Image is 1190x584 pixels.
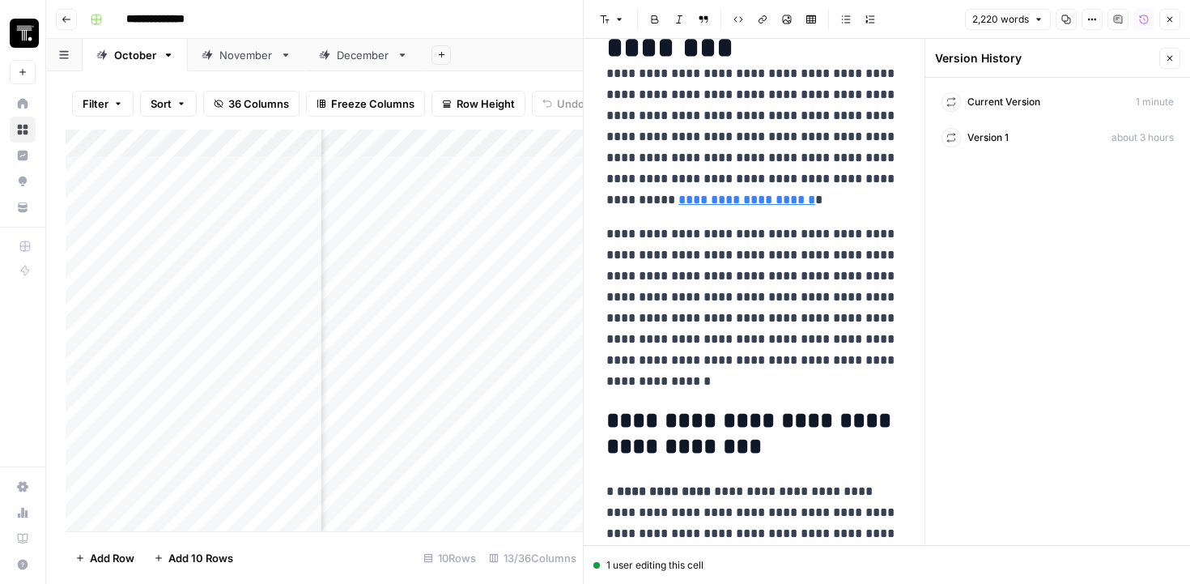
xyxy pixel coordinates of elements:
a: Learning Hub [10,526,36,552]
a: Browse [10,117,36,143]
button: Row Height [431,91,525,117]
span: 1 minute [1136,95,1174,109]
div: 10 Rows [417,545,482,571]
button: 2,220 words [965,9,1051,30]
span: Freeze Columns [331,96,414,112]
div: 13/36 Columns [482,545,583,571]
a: October [83,39,188,71]
a: Usage [10,500,36,526]
button: Add Row [66,545,144,571]
span: Undo [557,96,584,112]
div: 1 user editing this cell [593,558,1180,573]
div: October [114,47,156,63]
button: Freeze Columns [306,91,425,117]
span: Add Row [90,550,134,566]
button: Sort [140,91,197,117]
button: Help + Support [10,552,36,578]
button: Workspace: Thoughtspot [10,13,36,53]
button: 36 Columns [203,91,300,117]
button: Undo [532,91,595,117]
a: December [305,39,422,71]
span: Version 1 [967,130,1009,145]
span: Add 10 Rows [168,550,233,566]
a: Settings [10,474,36,500]
span: Filter [83,96,108,112]
a: Your Data [10,194,36,220]
img: Thoughtspot Logo [10,19,39,48]
a: Home [10,91,36,117]
span: 2,220 words [972,12,1029,27]
span: Current Version [967,95,1040,109]
div: Version History [935,50,1154,66]
span: Row Height [457,96,515,112]
a: Opportunities [10,168,36,194]
a: Insights [10,143,36,168]
span: about 3 hours [1111,130,1174,145]
button: Filter [72,91,134,117]
div: December [337,47,390,63]
button: Add 10 Rows [144,545,243,571]
a: November [188,39,305,71]
span: Sort [151,96,172,112]
div: November [219,47,274,63]
span: 36 Columns [228,96,289,112]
